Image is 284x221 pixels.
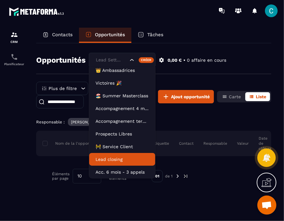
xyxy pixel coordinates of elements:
p: CRM [2,40,27,44]
span: Ajout opportunité [171,93,210,100]
button: Ajout opportunité [158,90,214,103]
p: Lead closing [96,156,149,162]
p: 🚧 Service Client [96,143,149,150]
a: Tâches [131,28,170,43]
div: Ouvrir le chat [257,196,276,215]
p: Tâches [147,32,163,38]
div: Créer [139,57,154,63]
img: formation [10,31,18,38]
p: 👑 Ambassadrices [96,67,149,73]
p: Valeur [237,141,249,146]
p: 0,00 € [168,57,182,63]
p: Date de clôture [259,136,272,151]
img: next [175,173,181,179]
div: Search for option [89,53,155,67]
span: Liste [256,94,266,99]
h2: Opportunités [36,54,86,66]
a: schedulerschedulerPlanificateur [2,48,27,71]
p: Acc. 6 mois - 3 appels [96,169,149,175]
p: Responsable [203,141,227,146]
input: Search for option [84,173,92,180]
button: Liste [245,92,270,101]
p: Accompagnement terminé [96,118,149,124]
span: 10 [75,173,84,180]
p: Contact [179,141,194,146]
div: Search for option [73,169,101,183]
p: 0 affaire en cours [187,57,226,63]
img: next [183,173,188,179]
p: Plus de filtre [49,86,77,91]
a: Contacts [36,28,79,43]
a: Opportunités [79,28,131,43]
p: Étiquette [152,141,169,146]
p: 01 [152,170,163,182]
p: 🏖️ Summer Masterclass [96,93,149,99]
p: Responsable : [36,120,65,124]
p: Contacts [52,32,73,38]
p: Prospects Libres [96,131,149,137]
p: Nom de la l'opportunité [43,141,100,146]
p: [PERSON_NAME] [71,120,102,124]
img: scheduler [10,53,18,61]
p: Victoires 🎉 [96,80,149,86]
img: logo [9,6,66,17]
a: formationformationCRM [2,26,27,48]
p: Accompagnement 4 mois [96,105,149,112]
p: Éléments par page [52,172,69,181]
p: Opportunités [95,32,125,38]
button: Carte [218,92,245,101]
p: • [183,57,185,63]
input: Search for option [95,57,128,64]
p: de 1 [165,174,173,179]
span: Carte [229,94,241,99]
p: Planificateur [2,62,27,66]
